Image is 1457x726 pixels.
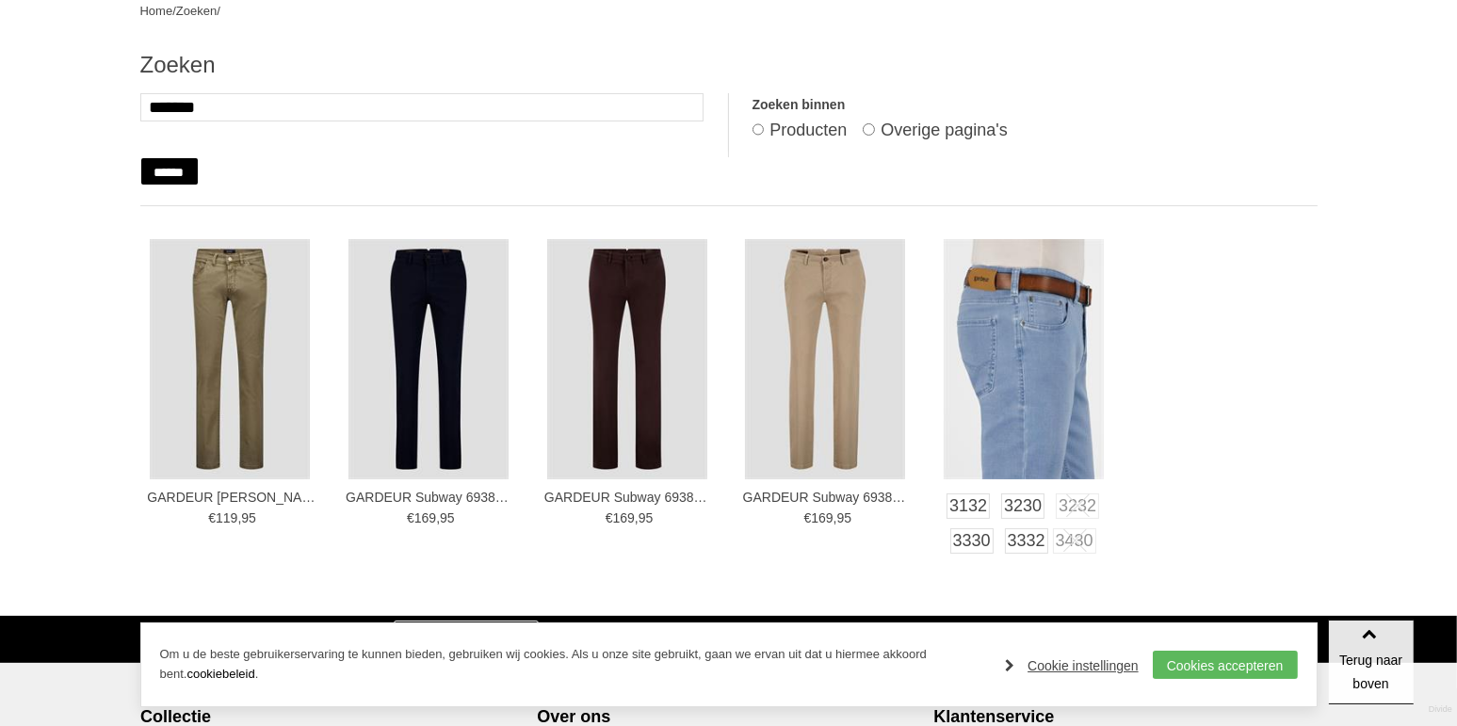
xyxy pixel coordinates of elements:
[1153,616,1218,663] div: Volg ons
[1429,698,1452,721] a: Divide
[436,510,440,525] span: ,
[1001,493,1044,519] a: 3230
[186,667,254,681] a: cookiebeleid
[613,510,635,525] span: 169
[407,510,414,525] span: €
[1270,616,1317,663] a: Instagram
[140,51,1318,79] h1: Zoeken
[881,121,1008,139] label: Overige pagina's
[208,510,216,525] span: €
[160,645,987,685] p: Om u de beste gebruikerservaring te kunnen bieden, gebruiken wij cookies. Als u onze site gebruik...
[837,510,852,525] span: 95
[769,121,847,139] label: Producten
[811,510,833,525] span: 169
[140,4,173,18] a: Home
[1153,651,1298,679] a: Cookies accepteren
[1329,620,1414,704] a: Terug naar boven
[1005,528,1048,554] a: 3332
[241,510,256,525] span: 95
[1005,652,1139,680] a: Cookie instellingen
[394,621,539,658] a: Nu inschrijven
[743,489,913,506] a: GARDEUR Subway 69381 Broeken en Pantalons
[1222,616,1270,663] a: Facebook
[544,489,714,506] a: GARDEUR Subway 69381 Broeken en Pantalons
[348,239,509,479] img: GARDEUR Subway 69381 Broeken en Pantalons
[414,510,436,525] span: 169
[216,510,237,525] span: 119
[745,239,905,479] img: GARDEUR Subway 69381 Broeken en Pantalons
[172,4,176,18] span: /
[440,510,455,525] span: 95
[150,239,310,479] img: GARDEUR Sandro-1 60521 Broeken en Pantalons
[947,493,990,519] a: 3132
[547,239,707,479] img: GARDEUR Subway 69381 Broeken en Pantalons
[804,510,812,525] span: €
[639,510,654,525] span: 95
[346,489,515,506] a: GARDEUR Subway 69381 Broeken en Pantalons
[606,510,613,525] span: €
[635,510,639,525] span: ,
[753,93,1317,117] label: Zoeken binnen
[950,528,994,554] a: 3330
[944,239,1104,479] img: GARDEUR Sandro 471331 Jeans
[237,510,241,525] span: ,
[176,4,217,18] a: Zoeken
[147,489,316,506] a: GARDEUR [PERSON_NAME]-1 60521 Broeken en Pantalons
[217,4,220,18] span: /
[834,510,837,525] span: ,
